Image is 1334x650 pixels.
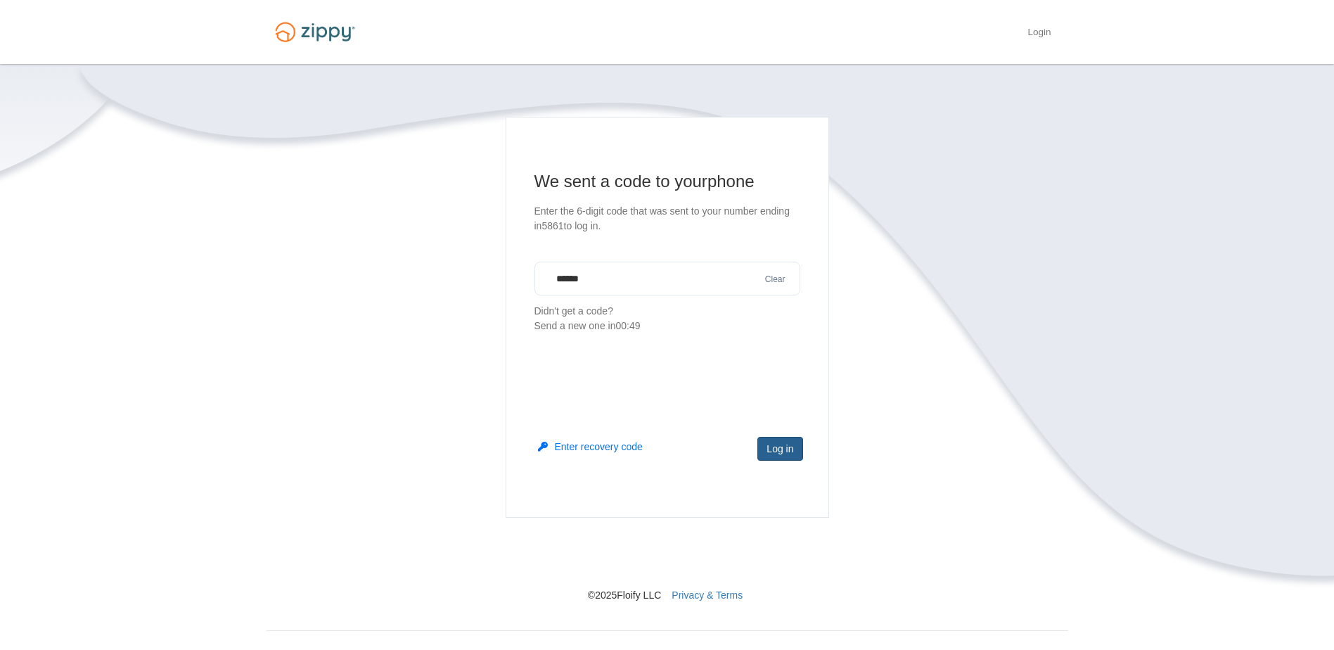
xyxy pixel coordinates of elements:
[534,170,800,193] h1: We sent a code to your phone
[761,273,790,286] button: Clear
[534,204,800,234] p: Enter the 6-digit code that was sent to your number ending in 5861 to log in.
[538,440,643,454] button: Enter recovery code
[534,304,800,333] p: Didn't get a code?
[267,518,1068,602] nav: © 2025 Floify LLC
[534,319,800,333] div: Send a new one in 00:49
[1027,27,1051,41] a: Login
[672,590,743,601] a: Privacy & Terms
[267,15,364,49] img: Logo
[757,437,802,461] button: Log in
